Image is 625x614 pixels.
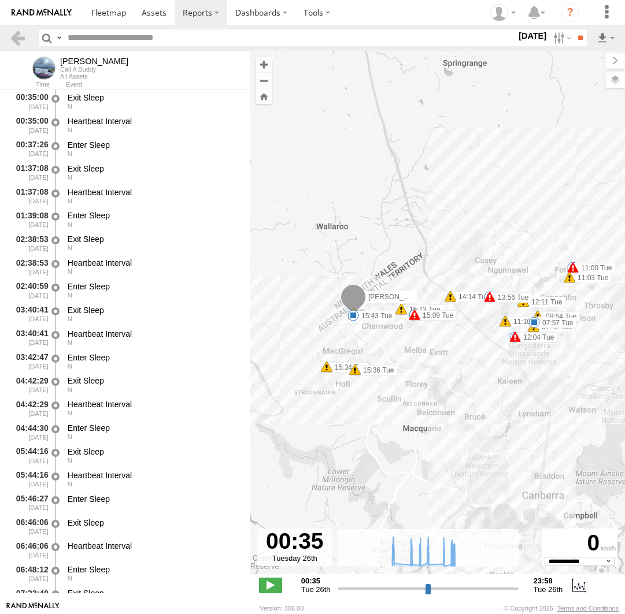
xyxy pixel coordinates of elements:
[523,297,565,307] label: 12:11 Tue
[9,91,50,112] div: 00:35:00 [DATE]
[9,539,50,561] div: 06:46:06 [DATE]
[353,311,395,321] label: 15:43 Tue
[68,234,239,244] div: Exit Sleep
[416,311,458,321] label: 14:17 Tue
[68,518,239,528] div: Exit Sleep
[6,602,60,614] a: Visit our Website
[9,209,50,230] div: 01:39:08 [DATE]
[68,258,239,268] div: Heartbeat Interval
[9,374,50,396] div: 04:42:29 [DATE]
[60,73,128,80] div: All Assets
[68,564,239,575] div: Enter Sleep
[9,29,26,46] a: Back to previous Page
[415,310,457,321] label: 15:09 Tue
[68,329,239,339] div: Heartbeat Interval
[68,174,72,181] span: Heading: 5
[68,305,239,315] div: Exit Sleep
[515,333,557,343] label: 11:13 Tue
[405,304,447,315] label: 15:13 Tue
[68,386,72,393] span: Heading: 7
[573,263,615,273] label: 11:00 Tue
[68,588,239,598] div: Exit Sleep
[368,292,425,300] span: [PERSON_NAME]
[534,318,576,328] label: 07:57 Tue
[9,492,50,513] div: 05:46:27 [DATE]
[569,273,612,283] label: 11:03 Tue
[68,92,239,103] div: Exit Sleep
[68,150,72,157] span: Heading: 5
[68,221,72,228] span: Heading: 8
[538,311,580,322] label: 09:54 Tue
[256,57,272,72] button: Zoom in
[68,410,72,416] span: Heading: 7
[256,72,272,88] button: Zoom out
[516,29,549,42] label: [DATE]
[68,187,239,198] div: Heartbeat Interval
[68,481,72,488] span: Heading: 9
[9,185,50,207] div: 01:37:08 [DATE]
[68,470,239,481] div: Heartbeat Interval
[68,244,72,251] span: Heading: 8
[327,362,369,373] label: 15:34 Tue
[534,585,563,594] span: Tue 26th Aug 2025
[9,114,50,136] div: 00:35:00 [DATE]
[68,315,72,322] span: Heading: 9
[9,468,50,490] div: 05:44:16 [DATE]
[549,29,574,46] label: Search Filter Options
[256,88,272,104] button: Zoom Home
[9,232,50,254] div: 02:38:53 [DATE]
[68,140,239,150] div: Enter Sleep
[534,576,563,585] strong: 23:58
[9,256,50,277] div: 02:38:53 [DATE]
[68,457,72,464] span: Heading: 9
[68,446,239,457] div: Exit Sleep
[544,530,616,557] div: 0
[68,103,72,110] span: Heading: 6
[9,327,50,348] div: 03:40:41 [DATE]
[9,586,50,608] div: 07:23:40 [DATE]
[504,605,619,612] div: © Copyright 2025 -
[561,3,579,22] i: ?
[68,375,239,386] div: Exit Sleep
[68,494,239,504] div: Enter Sleep
[68,433,72,440] span: Heading: 9
[557,605,619,612] a: Terms and Conditions
[9,351,50,372] div: 03:42:47 [DATE]
[68,399,239,410] div: Heartbeat Interval
[401,304,443,315] label: 15:13 Tue
[450,292,493,302] label: 14:14 Tue
[68,292,72,299] span: Heading: 9
[68,198,72,204] span: Heading: 5
[9,280,50,301] div: 02:40:59 [DATE]
[515,332,557,343] label: 12:04 Tue
[68,352,239,363] div: Enter Sleep
[54,29,64,46] label: Search Query
[596,29,616,46] label: Export results as...
[68,575,72,582] span: Heading: 6
[348,308,360,319] div: 5
[68,126,72,133] span: Heading: 6
[68,363,72,370] span: Heading: 7
[301,576,331,585] strong: 00:35
[66,82,250,88] div: Event
[68,423,239,433] div: Enter Sleep
[301,585,331,594] span: Tue 26th Aug 2025
[486,4,520,21] div: Helen Mason
[9,421,50,442] div: 04:44:30 [DATE]
[260,605,304,612] div: Version: 306.00
[505,317,548,327] label: 11:10 Tue
[68,281,239,292] div: Enter Sleep
[355,365,397,375] label: 15:36 Tue
[68,163,239,174] div: Exit Sleep
[60,57,128,66] div: Jamie - View Asset History
[68,210,239,221] div: Enter Sleep
[12,9,72,17] img: rand-logo.svg
[9,162,50,183] div: 01:37:08 [DATE]
[9,516,50,537] div: 06:46:06 [DATE]
[60,66,128,73] div: Call A Buddy
[9,445,50,466] div: 05:44:16 [DATE]
[259,578,282,593] label: Play/Stop
[9,138,50,159] div: 00:37:26 [DATE]
[68,339,72,346] span: Heading: 9
[68,541,239,551] div: Heartbeat Interval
